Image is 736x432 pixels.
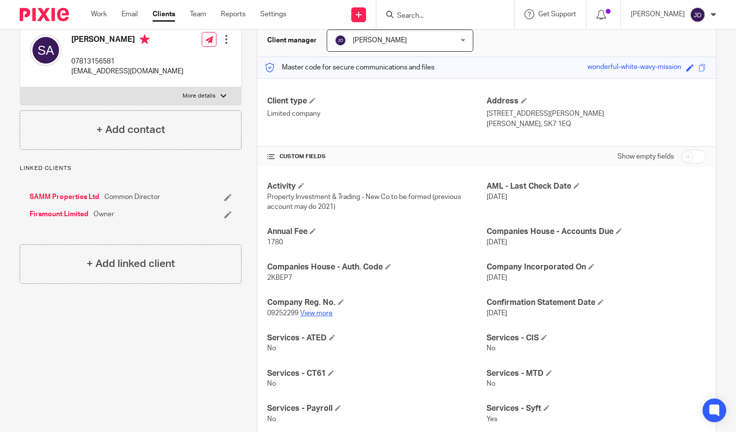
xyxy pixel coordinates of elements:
h4: CUSTOM FIELDS [267,153,487,161]
h4: Address [487,96,706,106]
a: Reports [221,9,245,19]
input: Search [396,12,485,21]
p: [EMAIL_ADDRESS][DOMAIN_NAME] [71,66,184,76]
h4: Services - CT61 [267,368,487,379]
a: Team [190,9,206,19]
h4: Services - Syft [487,403,706,414]
span: Yes [487,416,497,423]
p: 07813156581 [71,57,184,66]
p: [PERSON_NAME], SK7 1EQ [487,119,706,129]
a: Firsmount Limited [30,209,89,219]
h4: Company Incorporated On [487,262,706,272]
p: Linked clients [20,165,242,172]
h3: Client manager [267,35,317,45]
span: 1780 [267,239,283,246]
p: More details [183,92,215,100]
span: Property Investment & Trading - New Co to be formed (previous account may do 2021) [267,194,461,210]
h4: Confirmation Statement Date [487,298,706,308]
span: 09252299 [267,310,299,317]
span: [DATE] [487,274,507,281]
a: SAMM Properties Ltd [30,192,99,202]
p: Limited company [267,109,487,119]
span: No [267,416,276,423]
span: [DATE] [487,194,507,200]
div: wonderful-white-wavy-mission [587,62,681,73]
img: svg%3E [30,34,61,66]
label: Show empty fields [617,152,674,162]
h4: Services - Payroll [267,403,487,414]
span: [PERSON_NAME] [353,37,407,44]
span: Common Director [104,192,160,202]
h4: [PERSON_NAME] [71,34,184,47]
span: [DATE] [487,239,507,246]
a: Email [122,9,138,19]
span: No [267,345,276,352]
h4: Company Reg. No. [267,298,487,308]
a: Work [91,9,107,19]
h4: Services - MTD [487,368,706,379]
a: View more [300,310,333,317]
a: Clients [153,9,175,19]
h4: Services - ATED [267,333,487,343]
h4: Companies House - Accounts Due [487,227,706,237]
h4: + Add linked client [87,256,175,271]
p: [PERSON_NAME] [631,9,685,19]
p: [STREET_ADDRESS][PERSON_NAME] [487,109,706,119]
span: [DATE] [487,310,507,317]
h4: Client type [267,96,487,106]
span: Get Support [538,11,576,18]
h4: Activity [267,181,487,192]
i: Primary [140,34,150,44]
span: No [487,380,495,387]
span: No [487,345,495,352]
img: svg%3E [335,34,346,46]
h4: Services - CIS [487,333,706,343]
img: Pixie [20,8,69,21]
h4: Companies House - Auth. Code [267,262,487,272]
span: No [267,380,276,387]
a: Settings [260,9,286,19]
img: svg%3E [690,7,705,23]
h4: Annual Fee [267,227,487,237]
span: Owner [93,209,114,219]
span: 2KBEP7 [267,274,292,281]
h4: AML - Last Check Date [487,181,706,192]
p: Master code for secure communications and files [265,63,434,72]
h4: + Add contact [96,122,165,137]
